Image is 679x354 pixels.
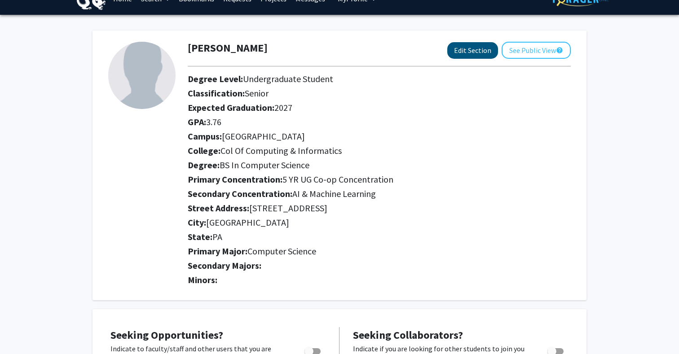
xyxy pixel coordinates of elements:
[188,174,571,185] h2: Primary Concentration:
[188,88,571,99] h2: Classification:
[188,260,571,271] h2: Secondary Majors:
[353,328,463,342] span: Seeking Collaborators?
[249,202,327,214] span: [STREET_ADDRESS]
[245,87,269,99] span: Senior
[188,246,571,257] h2: Primary Major:
[222,131,305,142] span: [GEOGRAPHIC_DATA]
[7,314,38,347] iframe: Chat
[188,275,571,285] h2: Minors:
[188,232,571,242] h2: State:
[502,42,571,59] button: See Public View
[188,145,571,156] h2: College:
[247,245,316,257] span: Computer Science
[188,203,571,214] h2: Street Address:
[188,117,571,127] h2: GPA:
[188,160,571,170] h2: Degree:
[292,188,376,199] span: AI & Machine Learning
[188,42,268,55] h1: [PERSON_NAME]
[206,217,289,228] span: [GEOGRAPHIC_DATA]
[188,217,571,228] h2: City:
[556,45,563,56] mat-icon: help
[188,188,571,199] h2: Secondary Concentration:
[110,328,223,342] span: Seeking Opportunities?
[220,145,342,156] span: Col Of Computing & Informatics
[188,102,571,113] h2: Expected Graduation:
[206,116,221,127] span: 3.76
[220,159,309,170] span: BS In Computer Science
[447,42,498,59] button: Edit Section
[274,102,292,113] span: 2027
[282,174,393,185] span: 5 YR UG Co-op Concentration
[188,131,571,142] h2: Campus:
[188,74,571,84] h2: Degree Level:
[212,231,222,242] span: PA
[243,73,333,84] span: Undergraduate Student
[108,42,176,109] img: Profile Picture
